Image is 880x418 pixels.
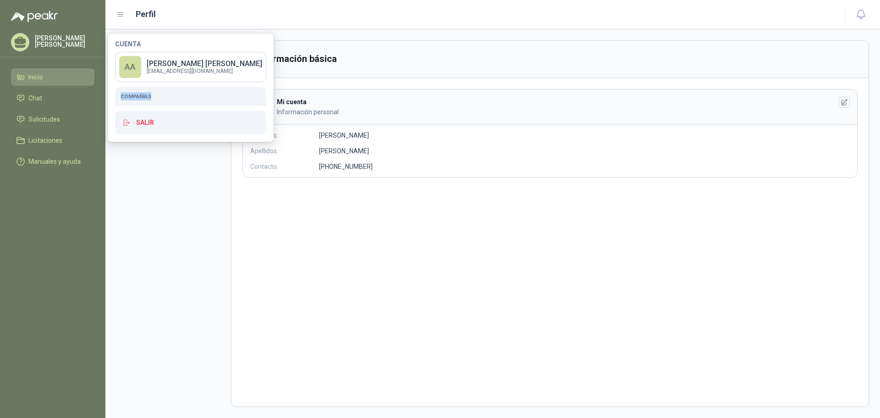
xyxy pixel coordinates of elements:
p: [PHONE_NUMBER] [319,162,373,172]
a: Manuales y ayuda [11,153,94,170]
a: Inicio [11,68,94,86]
span: Licitaciones [28,135,62,145]
p: [PERSON_NAME] [319,146,369,156]
div: AA [119,56,141,78]
img: Logo peakr [11,11,58,22]
p: [PERSON_NAME] [PERSON_NAME] [147,60,262,67]
p: Información personal [277,107,818,117]
h4: Cuenta [115,41,266,47]
h3: Información básica [256,52,338,66]
p: [EMAIL_ADDRESS][DOMAIN_NAME] [147,68,262,74]
p: Apellidos: [250,146,319,156]
span: Manuales y ayuda [28,156,81,167]
a: Solicitudes [11,111,94,128]
h1: Perfil [136,8,156,21]
a: Licitaciones [11,132,94,149]
a: AA[PERSON_NAME] [PERSON_NAME][EMAIL_ADDRESS][DOMAIN_NAME] [115,52,266,82]
h5: Compañías [121,92,261,100]
p: Contacto: [250,162,319,172]
button: Salir [115,111,266,134]
span: Solicitudes [28,114,60,124]
a: Chat [11,89,94,107]
span: Inicio [28,72,43,82]
p: [PERSON_NAME] [319,130,369,140]
span: Chat [28,93,42,103]
b: Mi cuenta [277,98,307,106]
p: [PERSON_NAME] [PERSON_NAME] [35,35,94,48]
